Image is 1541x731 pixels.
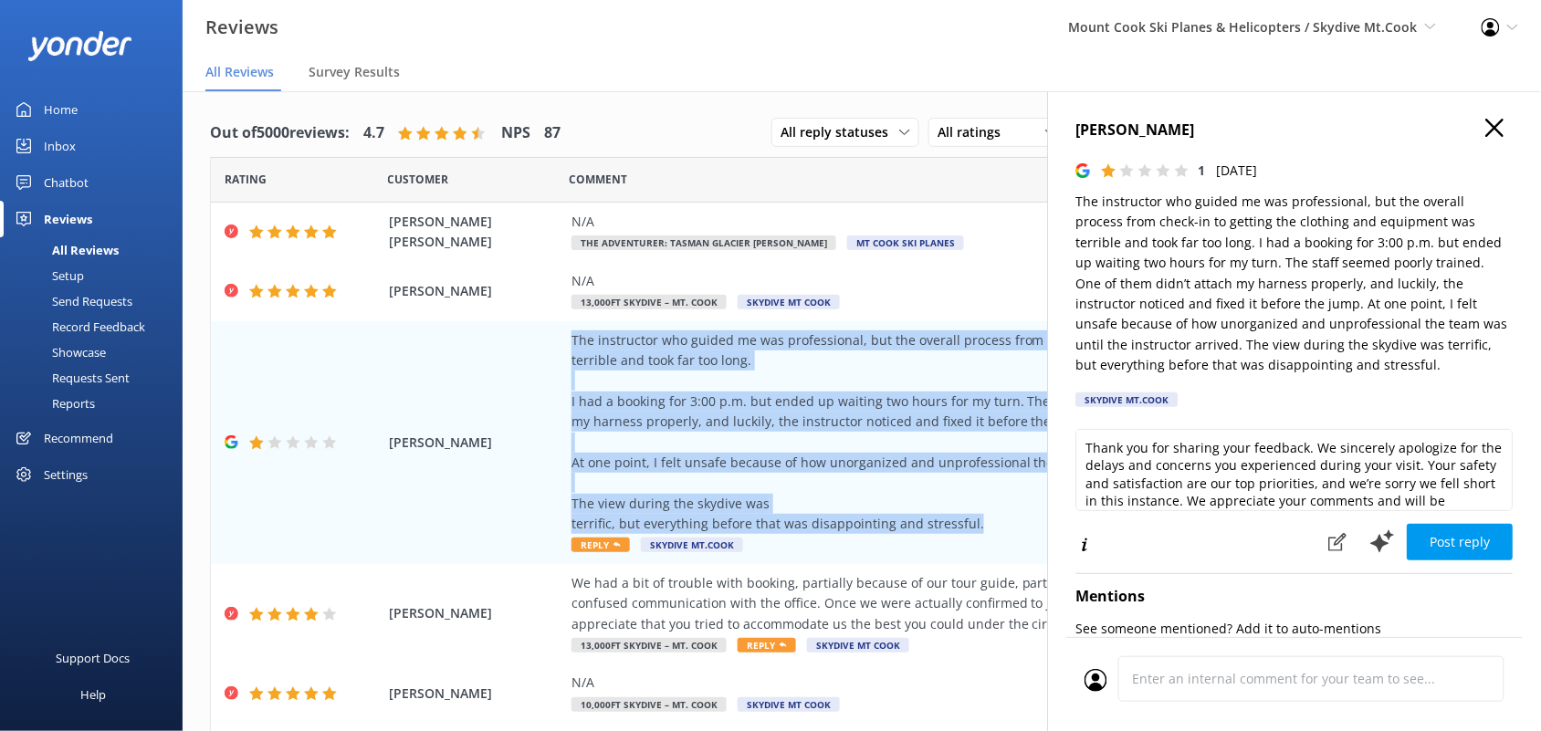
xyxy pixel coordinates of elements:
span: Skydive Mt Cook [807,638,909,653]
div: N/A [571,212,1389,232]
div: Support Docs [57,640,131,676]
span: 10,000ft Skydive – Mt. Cook [571,697,727,712]
textarea: Thank you for sharing your feedback. We sincerely apologize for the delays and concerns you exper... [1076,429,1514,511]
a: Reports [11,391,183,416]
a: Record Feedback [11,314,183,339]
h4: [PERSON_NAME] [1076,119,1514,142]
span: Survey Results [309,63,400,81]
h4: 87 [544,121,561,145]
h4: Mentions [1076,585,1514,609]
div: Reports [11,391,95,416]
a: Setup [11,263,183,288]
span: Reply [738,638,796,653]
h4: Out of 5000 reviews: [210,121,350,145]
span: Mount Cook Ski Planes & Helicopters / Skydive Mt.Cook [1069,18,1418,36]
div: Recommend [44,420,113,456]
span: 13,000ft Skydive – Mt. Cook [571,638,727,653]
div: All Reviews [11,237,119,263]
a: Requests Sent [11,365,183,391]
a: All Reviews [11,237,183,263]
span: The Adventurer: Tasman Glacier [PERSON_NAME] [571,235,836,250]
span: 1 [1199,162,1206,179]
span: 13,000ft Skydive – Mt. Cook [571,295,727,309]
span: [PERSON_NAME] [389,281,562,301]
a: Showcase [11,339,183,365]
a: Send Requests [11,288,183,314]
span: [PERSON_NAME] [PERSON_NAME] [389,212,562,253]
span: Mt Cook Ski Planes [847,235,964,250]
span: All Reviews [205,63,274,81]
div: N/A [571,673,1389,693]
div: We had a bit of trouble with booking, partially because of our tour guide, partially because of w... [571,573,1389,634]
p: The instructor who guided me was professional, but the overall process from check-in to getting t... [1076,192,1514,376]
span: Reply [571,538,630,552]
h4: NPS [501,121,530,145]
span: Question [569,171,627,188]
span: [PERSON_NAME] [389,603,562,623]
div: Showcase [11,339,106,365]
div: Send Requests [11,288,132,314]
span: Skydive Mt Cook [738,295,840,309]
img: user_profile.svg [1085,669,1107,692]
div: Help [80,676,106,713]
div: Settings [44,456,88,493]
div: Requests Sent [11,365,130,391]
span: All reply statuses [781,122,899,142]
div: N/A [571,271,1389,291]
span: Skydive Mt Cook [738,697,840,712]
span: Date [225,171,267,188]
h4: 4.7 [363,121,384,145]
div: Record Feedback [11,314,145,339]
p: [DATE] [1217,161,1258,181]
span: [PERSON_NAME] [389,433,562,453]
div: Reviews [44,201,92,237]
button: Close [1486,119,1504,139]
span: Skydive Mt.Cook [641,538,743,552]
div: Home [44,91,78,128]
span: All ratings [938,122,1012,142]
h3: Reviews [205,13,278,42]
button: Post reply [1408,524,1514,560]
p: See someone mentioned? Add it to auto-mentions [1076,619,1514,639]
div: The instructor who guided me was professional, but the overall process from check-in to getting t... [571,330,1389,535]
div: Inbox [44,128,76,164]
span: Date [388,171,449,188]
div: Setup [11,263,84,288]
div: Skydive Mt.Cook [1076,392,1179,407]
img: yonder-white-logo.png [27,31,132,61]
div: Chatbot [44,164,89,201]
span: [PERSON_NAME] [389,684,562,704]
